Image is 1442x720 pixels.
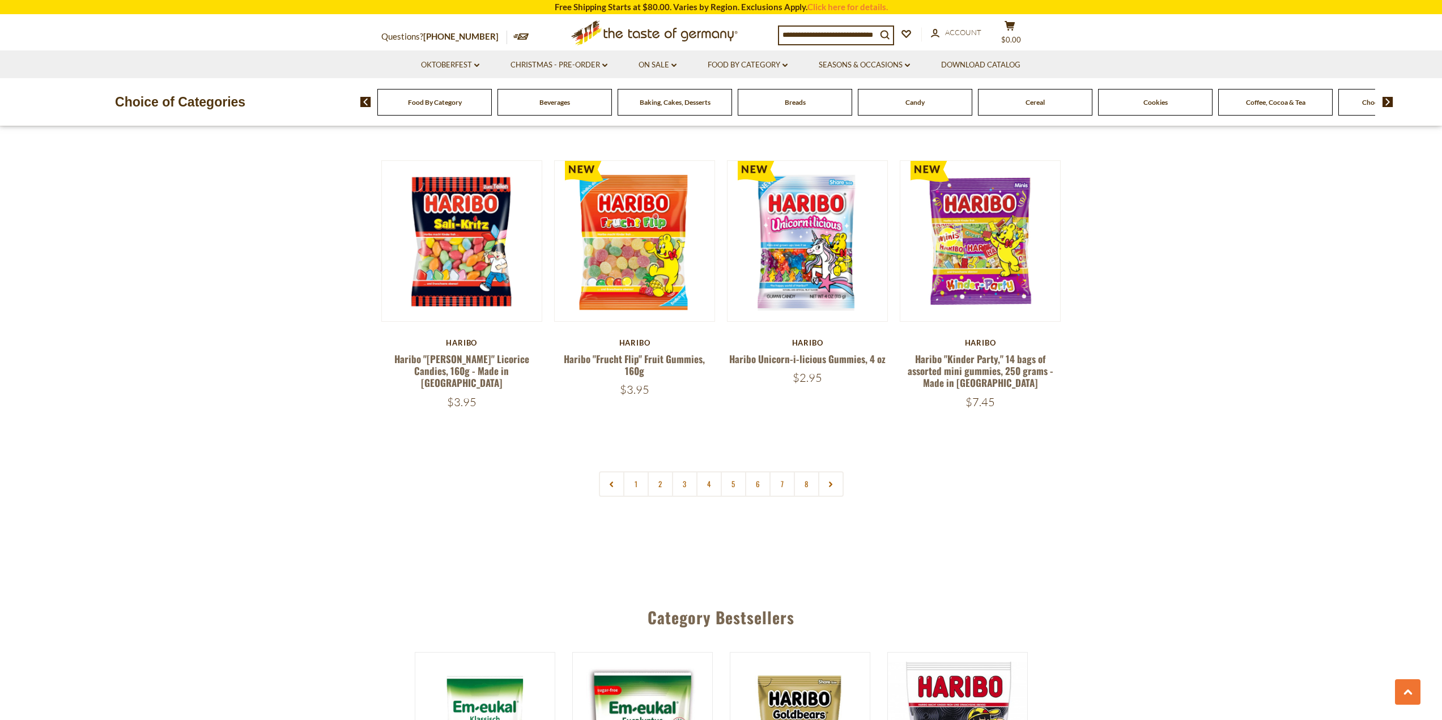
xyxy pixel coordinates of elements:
a: Beverages [539,98,570,106]
button: $0.00 [993,20,1027,49]
img: Haribo "Sali-Kritz" Licorice Candies, 160g - Made in Germany [382,161,542,321]
a: Click here for details. [807,2,888,12]
a: 1 [623,471,649,497]
a: Haribo "[PERSON_NAME]" Licorice Candies, 160g - Made in [GEOGRAPHIC_DATA] [394,352,529,390]
a: 4 [696,471,722,497]
a: Food By Category [708,59,788,71]
a: Haribo "Kinder Party," 14 bags of assorted mini gummies, 250 grams - Made in [GEOGRAPHIC_DATA] [908,352,1053,390]
a: Haribo "Frucht Flip" Fruit Gummies, 160g [564,352,705,378]
span: $3.95 [447,395,477,409]
span: $7.45 [965,395,995,409]
a: Candy [905,98,925,106]
p: Questions? [381,29,507,44]
a: On Sale [639,59,677,71]
div: Haribo [727,338,888,347]
a: [PHONE_NUMBER] [423,31,499,41]
img: next arrow [1383,97,1393,107]
a: Seasons & Occasions [819,59,910,71]
a: Chocolate & Marzipan [1362,98,1430,106]
a: Account [931,27,981,39]
a: Food By Category [408,98,462,106]
div: Haribo [900,338,1061,347]
a: 2 [648,471,673,497]
span: Account [945,28,981,37]
a: Cookies [1143,98,1168,106]
a: 6 [745,471,771,497]
div: Haribo [554,338,716,347]
img: previous arrow [360,97,371,107]
a: 8 [794,471,819,497]
a: 5 [721,471,746,497]
div: Category Bestsellers [327,591,1115,638]
img: Haribo "Frucht Flip" Fruit Gummies, 160g [555,161,715,321]
a: Breads [785,98,806,106]
a: Cereal [1026,98,1045,106]
a: Baking, Cakes, Desserts [640,98,711,106]
img: Haribo "Kinder Party," 14 bags of assorted mini gummies, 250 grams - Made in Germany [900,161,1061,321]
a: Coffee, Cocoa & Tea [1246,98,1305,106]
span: $0.00 [1001,35,1021,44]
div: Haribo [381,338,543,347]
a: 3 [672,471,697,497]
img: Haribo Unicorn-i-licious Gummies, 4 oz [728,161,888,321]
a: Download Catalog [941,59,1020,71]
span: $2.95 [793,370,822,385]
a: Christmas - PRE-ORDER [511,59,607,71]
a: 7 [769,471,795,497]
a: Haribo Unicorn-i-licious Gummies, 4 oz [729,352,886,366]
span: $3.95 [620,382,649,397]
a: Oktoberfest [421,59,479,71]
